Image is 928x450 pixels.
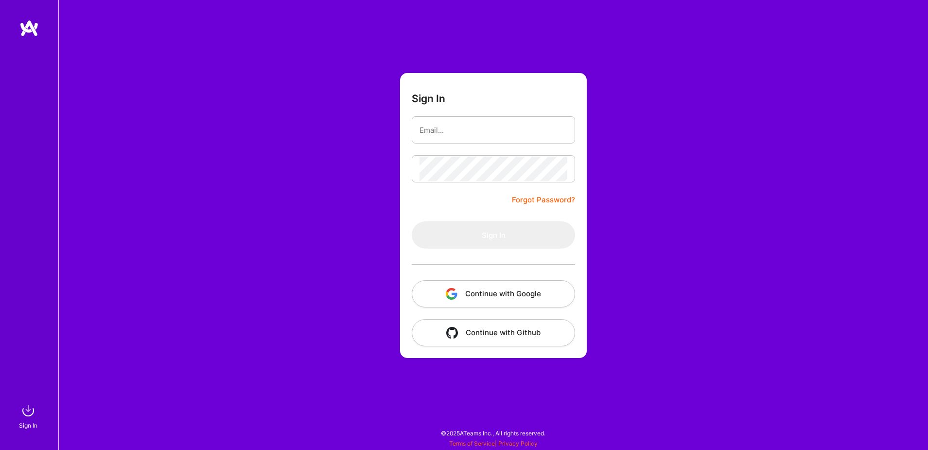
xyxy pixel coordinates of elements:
[19,420,37,431] div: Sign In
[449,440,538,447] span: |
[446,288,457,300] img: icon
[512,194,575,206] a: Forgot Password?
[412,319,575,346] button: Continue with Github
[19,19,39,37] img: logo
[20,401,38,431] a: sign inSign In
[420,118,567,143] input: Email...
[412,280,575,307] button: Continue with Google
[498,440,538,447] a: Privacy Policy
[412,92,445,105] h3: Sign In
[446,327,458,339] img: icon
[18,401,38,420] img: sign in
[449,440,495,447] a: Terms of Service
[412,221,575,249] button: Sign In
[58,421,928,445] div: © 2025 ATeams Inc., All rights reserved.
